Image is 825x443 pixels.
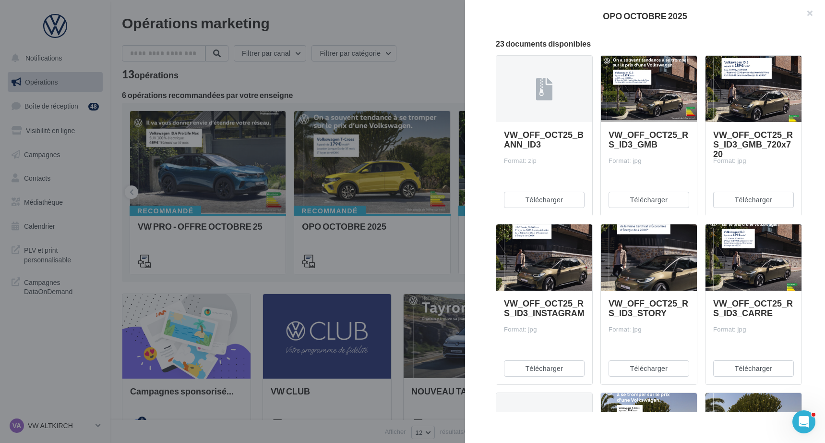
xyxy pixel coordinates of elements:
div: Format: jpg [609,157,689,165]
span: VW_OFF_OCT25_BANN_ID3 [504,129,584,149]
div: Format: jpg [713,157,794,165]
span: VW_OFF_OCT25_RS_ID3_GMB [609,129,688,149]
button: Télécharger [713,360,794,377]
button: Télécharger [713,192,794,208]
button: Télécharger [609,360,689,377]
span: VW_OFF_OCT25_RS_ID3_CARRE [713,298,793,318]
span: VW_OFF_OCT25_RS_ID3_STORY [609,298,688,318]
iframe: Intercom live chat [792,410,815,433]
button: Télécharger [504,360,585,377]
span: VW_OFF_OCT25_RS_ID3_GMB_720x720 [713,129,793,159]
div: Format: jpg [609,325,689,334]
button: Télécharger [504,192,585,208]
div: Format: zip [504,157,585,165]
div: Format: jpg [504,325,585,334]
div: OPO OCTOBRE 2025 [480,12,810,20]
span: VW_OFF_OCT25_RS_ID3_INSTAGRAM [504,298,585,318]
button: Télécharger [609,192,689,208]
div: 23 documents disponibles [496,40,802,48]
div: Format: jpg [713,325,794,334]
